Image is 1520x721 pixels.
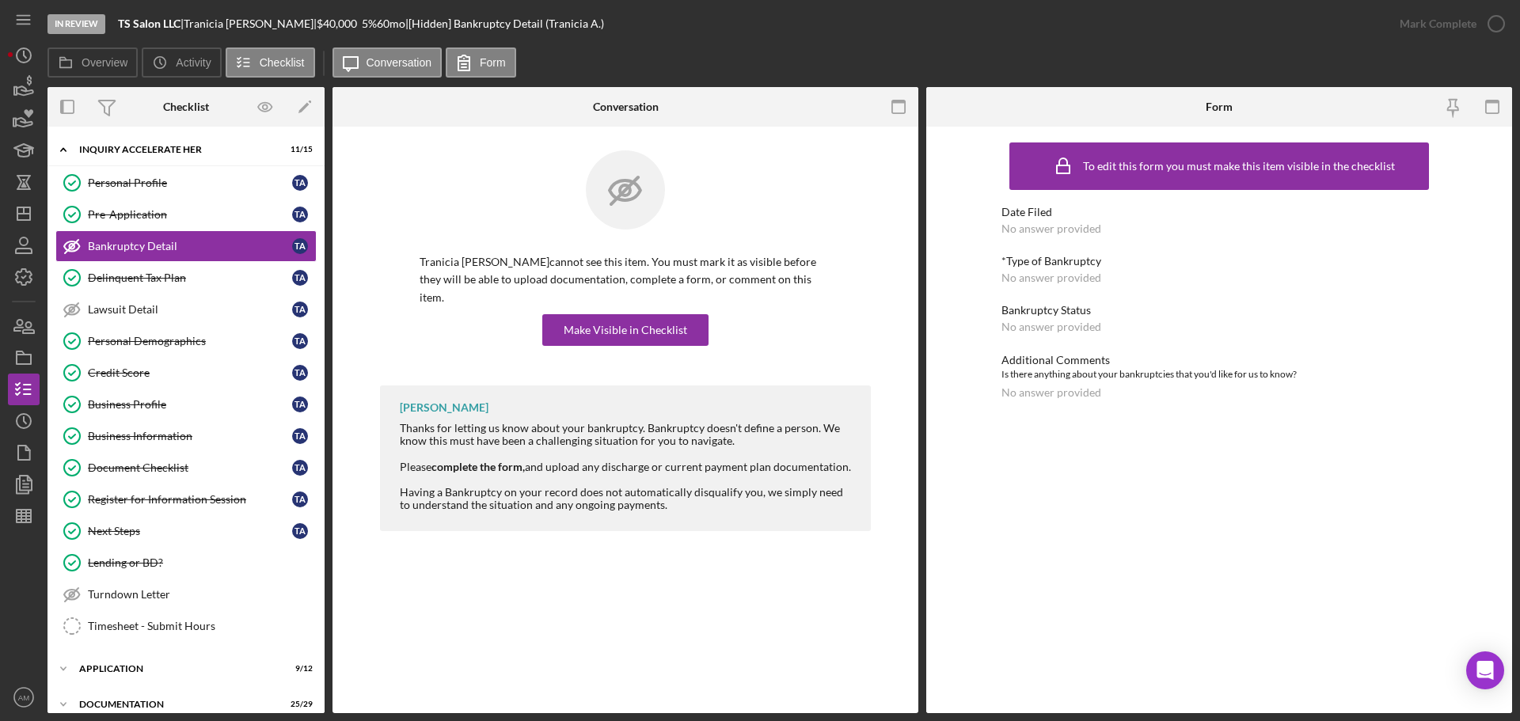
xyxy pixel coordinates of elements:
button: Overview [47,47,138,78]
div: Documentation [79,700,273,709]
button: Form [446,47,516,78]
div: Is there anything about your bankruptcies that you'd like for us to know? [1001,366,1437,382]
div: T A [292,397,308,412]
button: Activity [142,47,221,78]
b: TS Salon LLC [118,17,180,30]
label: Activity [176,56,211,69]
button: AM [8,681,40,713]
div: T A [292,523,308,539]
div: Credit Score [88,366,292,379]
span: $40,000 [317,17,357,30]
div: T A [292,238,308,254]
div: T A [292,175,308,191]
div: Tranicia [PERSON_NAME] | [184,17,317,30]
a: Turndown Letter [55,579,317,610]
p: Tranicia [PERSON_NAME] cannot see this item. You must mark it as visible before they will be able... [420,253,831,306]
strong: complete the form, [431,460,525,473]
label: Checklist [260,56,305,69]
a: Personal DemographicsTA [55,325,317,357]
div: 5 % [362,17,377,30]
a: Bankruptcy DetailTA [55,230,317,262]
div: Lawsuit Detail [88,303,292,316]
div: | [118,17,184,30]
div: Business Information [88,430,292,442]
a: Pre-ApplicationTA [55,199,317,230]
a: Next StepsTA [55,515,317,547]
a: Register for Information SessionTA [55,484,317,515]
button: Conversation [332,47,443,78]
a: Business InformationTA [55,420,317,452]
div: Application [79,664,273,674]
a: Personal ProfileTA [55,167,317,199]
div: [PERSON_NAME] [400,401,488,414]
label: Conversation [367,56,432,69]
div: Document Checklist [88,461,292,474]
div: Register for Information Session [88,493,292,506]
div: T A [292,207,308,222]
div: Timesheet - Submit Hours [88,620,316,632]
div: No answer provided [1001,271,1101,284]
div: Next Steps [88,525,292,537]
div: Date Filed [1001,206,1437,218]
div: Open Intercom Messenger [1466,651,1504,689]
div: Thanks for letting us know about your bankruptcy. Bankruptcy doesn't define a person. We know thi... [400,422,855,447]
a: Business ProfileTA [55,389,317,420]
div: Inquiry Accelerate Her [79,145,273,154]
div: Personal Profile [88,176,292,189]
div: 11 / 15 [284,145,313,154]
div: T A [292,270,308,286]
div: 60 mo [377,17,405,30]
div: Conversation [593,101,659,113]
label: Form [480,56,506,69]
div: Business Profile [88,398,292,411]
div: T A [292,428,308,444]
div: Checklist [163,101,209,113]
div: T A [292,302,308,317]
div: To edit this form you must make this item visible in the checklist [1083,160,1395,173]
button: Mark Complete [1384,8,1512,40]
label: Overview [82,56,127,69]
a: Timesheet - Submit Hours [55,610,317,642]
text: AM [18,693,29,702]
div: Lending or BD? [88,556,316,569]
div: Additional Comments [1001,354,1437,366]
a: Lawsuit DetailTA [55,294,317,325]
a: Document ChecklistTA [55,452,317,484]
div: No answer provided [1001,386,1101,399]
div: *Type of Bankruptcy [1001,255,1437,268]
div: | [Hidden] Bankruptcy Detail (Tranicia A.) [405,17,604,30]
a: Lending or BD? [55,547,317,579]
div: Bankruptcy Status [1001,304,1437,317]
button: Make Visible in Checklist [542,314,709,346]
div: Personal Demographics [88,335,292,347]
div: 25 / 29 [284,700,313,709]
div: T A [292,491,308,507]
div: Form [1206,101,1233,113]
div: Mark Complete [1400,8,1476,40]
a: Credit ScoreTA [55,357,317,389]
div: No answer provided [1001,321,1101,333]
div: T A [292,365,308,381]
div: Having a Bankruptcy on your record does not automatically disqualify you, we simply need to under... [400,486,855,511]
div: Please and upload any discharge or current payment plan documentation. [400,461,855,473]
div: 9 / 12 [284,664,313,674]
a: Delinquent Tax PlanTA [55,262,317,294]
div: No answer provided [1001,222,1101,235]
div: In Review [47,14,105,34]
div: Delinquent Tax Plan [88,271,292,284]
div: T A [292,333,308,349]
button: Checklist [226,47,315,78]
div: Pre-Application [88,208,292,221]
div: T A [292,460,308,476]
div: Make Visible in Checklist [564,314,687,346]
div: Turndown Letter [88,588,316,601]
div: Bankruptcy Detail [88,240,292,252]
